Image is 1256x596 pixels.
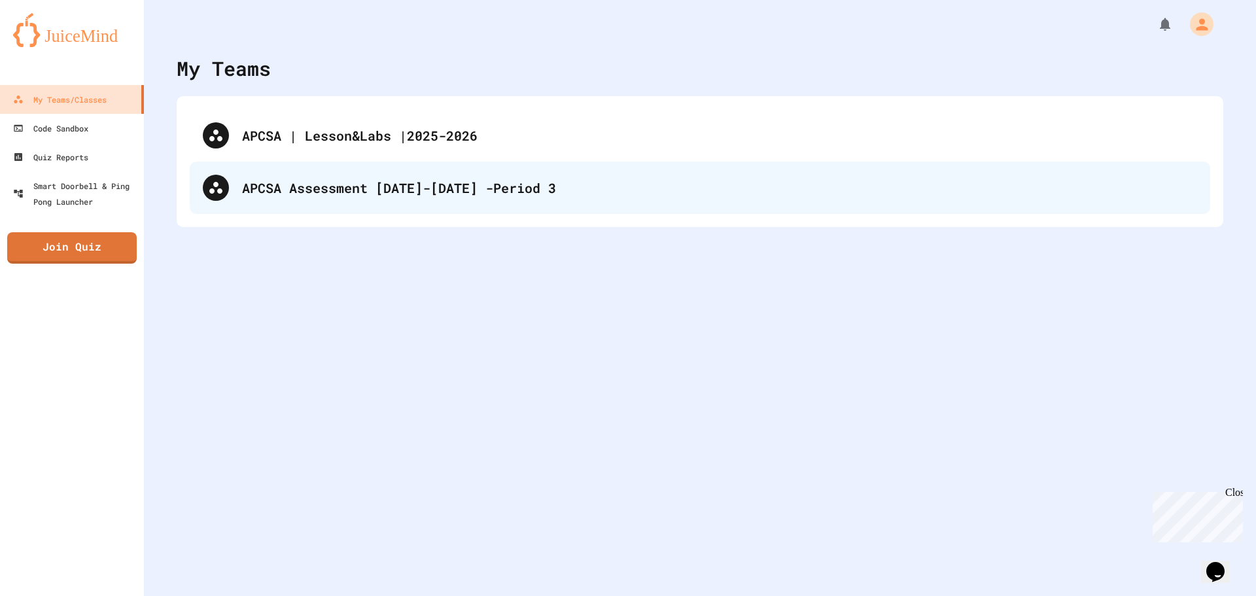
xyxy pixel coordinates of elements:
[242,126,1197,145] div: APCSA | Lesson&Labs |2025-2026
[1147,487,1243,542] iframe: chat widget
[13,178,139,209] div: Smart Doorbell & Ping Pong Launcher
[1176,9,1217,39] div: My Account
[13,120,88,136] div: Code Sandbox
[13,13,131,47] img: logo-orange.svg
[1201,544,1243,583] iframe: chat widget
[1133,13,1176,35] div: My Notifications
[7,232,137,264] a: Join Quiz
[190,109,1210,162] div: APCSA | Lesson&Labs |2025-2026
[242,178,1197,198] div: APCSA Assessment [DATE]-[DATE] -Period 3
[13,92,107,107] div: My Teams/Classes
[177,54,271,83] div: My Teams
[13,149,88,165] div: Quiz Reports
[190,162,1210,214] div: APCSA Assessment [DATE]-[DATE] -Period 3
[5,5,90,83] div: Chat with us now!Close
